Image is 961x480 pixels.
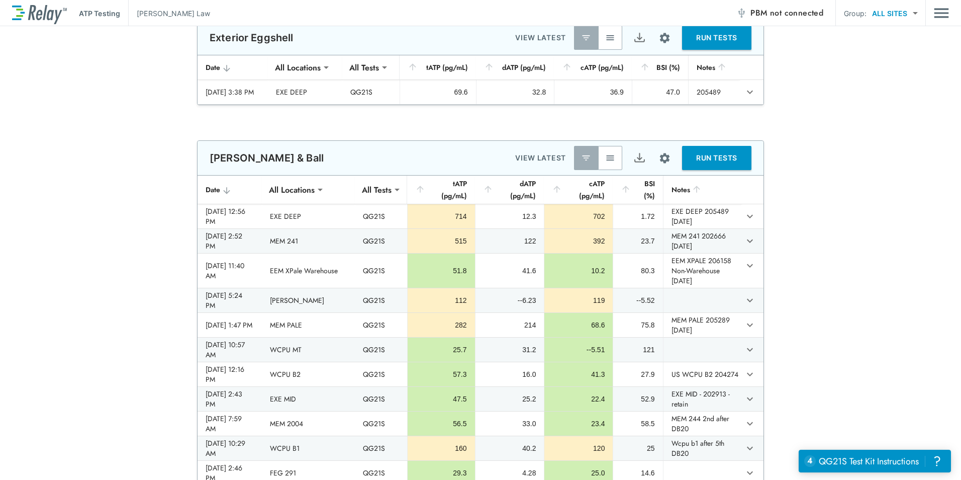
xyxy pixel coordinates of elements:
[416,468,466,478] div: 29.3
[416,211,466,221] div: 714
[355,338,407,362] td: QG21S
[736,8,746,18] img: Offline Icon
[210,32,294,44] p: Exterior Eggshell
[552,295,605,305] div: 119
[206,290,254,310] div: [DATE] 5:24 PM
[621,419,654,429] div: 58.5
[416,295,466,305] div: 112
[688,80,739,104] td: 205489
[408,61,467,73] div: tATP (pg/mL)
[741,84,758,101] button: expand row
[633,32,646,44] img: Export Icon
[355,254,407,288] td: QG21S
[355,180,399,200] div: All Tests
[342,57,386,77] div: All Tests
[552,320,605,330] div: 68.6
[198,55,268,80] th: Date
[416,320,466,330] div: 282
[697,61,731,73] div: Notes
[198,55,763,105] table: sticky table
[621,178,654,202] div: BSI (%)
[552,178,605,202] div: cATP (pg/mL)
[552,419,605,429] div: 23.4
[552,345,605,355] div: --5.51
[484,394,536,404] div: 25.2
[198,176,262,204] th: Date
[682,146,751,170] button: RUN TESTS
[562,61,624,73] div: cATP (pg/mL)
[416,345,466,355] div: 25.7
[415,178,466,202] div: tATP (pg/mL)
[934,4,949,23] button: Main menu
[12,3,67,24] img: LuminUltra Relay
[621,320,654,330] div: 75.8
[355,288,407,312] td: QG21S
[621,236,654,246] div: 23.7
[355,362,407,386] td: QG21S
[515,32,566,44] p: VIEW LATEST
[484,320,536,330] div: 214
[355,229,407,253] td: QG21S
[621,211,654,221] div: 1.72
[663,229,741,253] td: MEM 241 202666 [DATE]
[627,146,651,170] button: Export
[627,26,651,50] button: Export
[268,57,328,77] div: All Locations
[416,419,466,429] div: 56.5
[206,320,254,330] div: [DATE] 1:47 PM
[79,8,120,19] p: ATP Testing
[484,236,536,246] div: 122
[621,443,654,453] div: 25
[206,206,254,226] div: [DATE] 12:56 PM
[552,394,605,404] div: 22.4
[741,232,758,250] button: expand row
[671,184,733,196] div: Notes
[844,8,867,19] p: Group:
[484,266,536,276] div: 41.6
[137,8,210,19] p: [PERSON_NAME] Law
[663,387,741,411] td: EXE MID - 202913 - retain
[934,4,949,23] img: Drawer Icon
[206,438,254,458] div: [DATE] 10:29 AM
[741,341,758,358] button: expand row
[262,313,355,337] td: MEM PALE
[268,80,342,104] td: EXE DEEP
[483,178,536,202] div: dATP (pg/mL)
[605,153,615,163] img: View All
[741,257,758,274] button: expand row
[262,436,355,460] td: WCPU B1
[621,345,654,355] div: 121
[658,152,671,165] img: Settings Icon
[621,394,654,404] div: 52.9
[262,338,355,362] td: WCPU MT
[206,364,254,384] div: [DATE] 12:16 PM
[651,145,678,172] button: Site setup
[484,419,536,429] div: 33.0
[262,288,355,312] td: [PERSON_NAME]
[416,236,466,246] div: 515
[640,61,680,73] div: BSI (%)
[552,236,605,246] div: 392
[206,261,254,281] div: [DATE] 11:40 AM
[206,87,260,97] div: [DATE] 3:38 PM
[552,369,605,379] div: 41.3
[355,204,407,228] td: QG21S
[262,180,322,200] div: All Locations
[262,387,355,411] td: EXE MID
[262,412,355,436] td: MEM 2004
[799,450,951,472] iframe: Resource center
[355,387,407,411] td: QG21S
[484,468,536,478] div: 4.28
[484,295,536,305] div: --6.23
[416,443,466,453] div: 160
[741,390,758,408] button: expand row
[355,313,407,337] td: QG21S
[484,345,536,355] div: 31.2
[206,231,254,251] div: [DATE] 2:52 PM
[262,204,355,228] td: EXE DEEP
[485,87,546,97] div: 32.8
[663,204,741,228] td: EXE DEEP 205489 [DATE]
